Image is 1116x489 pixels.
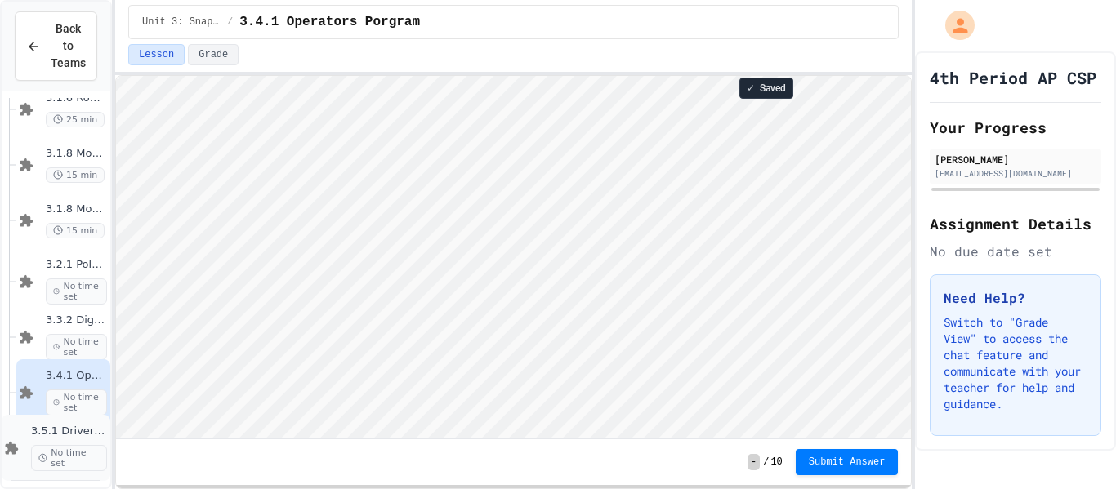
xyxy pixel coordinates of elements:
h3: Need Help? [944,288,1087,308]
span: 3.4.1 Operators Porgram [46,369,107,383]
div: No due date set [930,242,1101,261]
iframe: To enrich screen reader interactions, please activate Accessibility in Grammarly extension settings [116,76,911,438]
span: 3.2.1 Polygon Problem Solving Assignment [46,258,107,272]
div: [PERSON_NAME] [935,152,1096,167]
button: Grade [188,44,239,65]
span: 3.5.1 Drivers License Program [31,425,107,438]
span: / [763,456,769,469]
h2: Assignment Details [930,212,1101,235]
div: My Account [928,7,979,44]
span: 3.1.6 RowOfPolygonsProgramming [46,91,107,105]
span: 3.1.8 Modern Art with Polygons Exploring Motion Part 1 [46,147,107,161]
p: Switch to "Grade View" to access the chat feature and communicate with your teacher for help and ... [944,314,1087,412]
div: [EMAIL_ADDRESS][DOMAIN_NAME] [935,167,1096,180]
span: ✓ [747,82,755,95]
button: Back to Teams [15,11,97,81]
span: No time set [46,278,107,305]
span: Saved [760,82,786,95]
span: No time set [46,334,107,360]
span: No time set [31,445,107,471]
span: Submit Answer [809,456,886,469]
span: Unit 3: Snap! Basics [142,16,221,29]
span: / [227,16,233,29]
button: Lesson [128,44,185,65]
span: 15 min [46,223,105,238]
span: - [748,454,760,470]
span: 3.1.8 Modern Art with Polygons Exploring Motion Angles and Turning Part 2 [46,202,107,216]
span: 3.4.1 Operators Porgram [239,12,420,32]
span: 3.3.2 Digital StoryTelling Programming Assessment [46,313,107,327]
span: No time set [46,389,107,416]
button: Submit Answer [796,449,899,475]
span: Back to Teams [51,20,86,72]
span: 10 [770,456,782,469]
h1: 4th Period AP CSP [930,66,1096,89]
span: 25 min [46,112,105,127]
span: 15 min [46,167,105,183]
h2: Your Progress [930,116,1101,139]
